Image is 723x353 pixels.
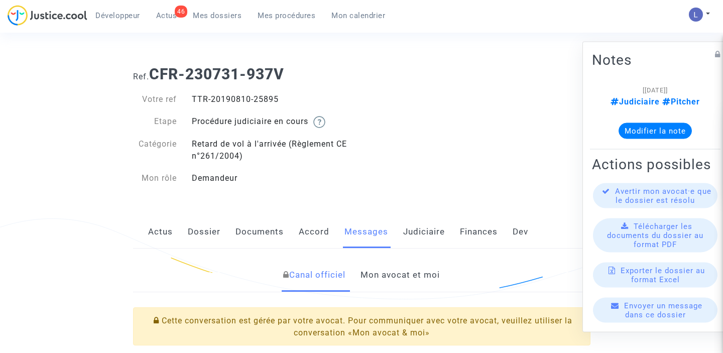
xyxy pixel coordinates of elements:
[624,301,702,319] span: Envoyer un message dans ce dossier
[87,8,148,23] a: Développeur
[133,307,590,345] div: Cette conversation est gérée par votre avocat. Pour communiquer avec votre avocat, veuillez utili...
[184,115,361,128] div: Procédure judiciaire en cours
[95,11,140,20] span: Développeur
[615,186,711,204] span: Avertir mon avocat·e que le dossier est résolu
[611,96,660,106] span: Judiciaire
[184,93,361,105] div: TTR-20190810-25895
[184,138,361,162] div: Retard de vol à l'arrivée (Règlement CE n°261/2004)
[126,115,185,128] div: Etape
[149,65,284,83] b: CFR-230731-937V
[299,215,329,249] a: Accord
[643,86,668,93] span: [[DATE]]
[331,11,385,20] span: Mon calendrier
[250,8,323,23] a: Mes procédures
[126,172,185,184] div: Mon rôle
[283,259,345,292] a: Canal officiel
[126,138,185,162] div: Catégorie
[344,215,388,249] a: Messages
[126,93,185,105] div: Votre ref
[258,11,315,20] span: Mes procédures
[360,259,440,292] a: Mon avocat et moi
[133,72,149,81] span: Ref.
[156,11,177,20] span: Actus
[513,215,528,249] a: Dev
[148,8,185,23] a: 46Actus
[689,8,703,22] img: AATXAJzI13CaqkJmx-MOQUbNyDE09GJ9dorwRvFSQZdH=s96-c
[607,221,703,249] span: Télécharger les documents du dossier au format PDF
[148,215,173,249] a: Actus
[460,215,498,249] a: Finances
[619,123,692,139] button: Modifier la note
[621,266,705,284] span: Exporter le dossier au format Excel
[403,215,445,249] a: Judiciaire
[188,215,220,249] a: Dossier
[660,96,700,106] span: Pitcher
[175,6,187,18] div: 46
[592,51,718,68] h2: Notes
[592,155,718,173] h2: Actions possibles
[193,11,242,20] span: Mes dossiers
[8,5,87,26] img: jc-logo.svg
[313,116,325,128] img: help.svg
[185,8,250,23] a: Mes dossiers
[323,8,393,23] a: Mon calendrier
[184,172,361,184] div: Demandeur
[235,215,284,249] a: Documents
